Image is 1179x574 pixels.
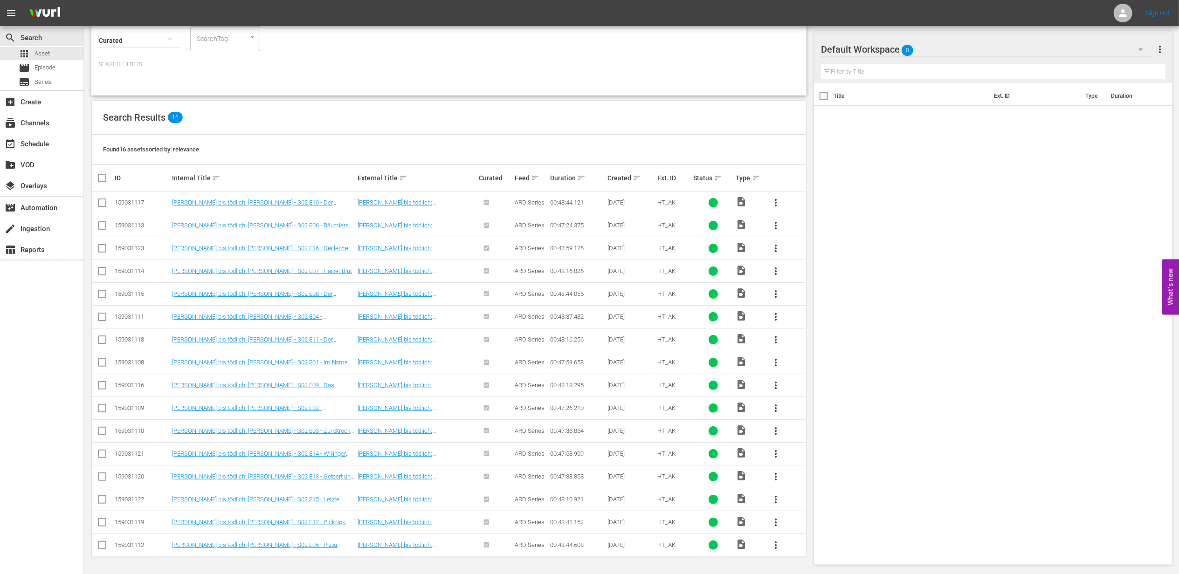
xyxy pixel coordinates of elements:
a: [PERSON_NAME] bis tödlich: [PERSON_NAME] - S02 E02 [358,404,436,418]
span: more_vert [770,425,781,437]
span: Asset [19,48,30,59]
span: more_vert [770,311,781,322]
span: Video [736,470,747,481]
a: [PERSON_NAME] bis tödlich: [PERSON_NAME] - S02 E10 - Der Brockengeist [172,199,337,213]
div: 159031119 [115,519,169,526]
a: [PERSON_NAME] bis tödlich: [PERSON_NAME] - S02 E04 [358,313,436,327]
span: HT_AK [657,450,676,457]
span: HT_AK [657,473,676,480]
div: [DATE] [607,382,655,389]
span: more_vert [770,494,781,505]
span: Series [34,77,51,87]
span: Video [736,493,747,504]
span: sort [633,174,641,182]
span: HT_AK [657,404,676,411]
span: ARD Series [515,450,545,457]
span: Video [736,379,747,390]
span: HT_AK [657,359,676,366]
div: 159031112 [115,541,169,548]
span: ARD Series [515,222,545,229]
button: more_vert [1154,38,1165,61]
span: more_vert [770,448,781,459]
div: 00:48:44.121 [550,199,605,206]
span: ARD Series [515,427,545,434]
div: 159031117 [115,199,169,206]
span: Video [736,287,747,299]
div: Created [607,172,655,184]
span: HT_AK [657,519,676,526]
div: Feed [515,172,548,184]
a: [PERSON_NAME] bis tödlich: [PERSON_NAME] - S02 E14 - Wikinger und [DEMOGRAPHIC_DATA] [172,450,350,464]
a: [PERSON_NAME] bis tödlich: [PERSON_NAME] - S02 E03 [358,427,436,441]
a: [PERSON_NAME] bis tödlich: [PERSON_NAME] - S02 E13 [358,473,436,487]
span: HT_AK [657,336,676,343]
button: more_vert [765,237,787,260]
div: 159031110 [115,427,169,434]
div: Status [693,172,733,184]
span: HT_AK [657,290,676,297]
span: ARD Series [515,359,545,366]
span: Schedule [5,138,16,150]
a: [PERSON_NAME] bis tödlich: [PERSON_NAME] - S02 E06 - Bäumlers Klippe [172,222,353,236]
span: HT_AK [657,222,676,229]
a: [PERSON_NAME] bis tödlich: [PERSON_NAME] - S02 E15 - Letzte [PERSON_NAME] Lotussitz [172,496,344,510]
div: [DATE] [607,199,655,206]
div: 159031115 [115,290,169,297]
div: 00:48:10.921 [550,496,605,503]
a: [PERSON_NAME] bis tödlich: [PERSON_NAME] - S02 E07 - Harzer Blut [172,267,352,274]
span: ARD Series [515,519,545,526]
a: [PERSON_NAME] bis tödlich: [PERSON_NAME] - S02 E11 - Der allerletzte [PERSON_NAME] [172,336,337,350]
span: sort [531,174,539,182]
div: [DATE] [607,496,655,503]
a: [PERSON_NAME] bis tödlich: [PERSON_NAME] - S02 E01 - Im Namen des Vaters [172,359,352,373]
a: [PERSON_NAME] bis tödlich: [PERSON_NAME] - S02 E12 [358,519,436,533]
button: Open [248,33,257,41]
span: sort [577,174,586,182]
div: 159031108 [115,359,169,366]
div: [DATE] [607,359,655,366]
a: [PERSON_NAME] bis tödlich: [PERSON_NAME] - S02 E03 - Zur Strecke gebrachte [172,427,354,441]
div: [DATE] [607,450,655,457]
span: ARD Series [515,541,545,548]
span: Found 16 assets sorted by: relevance [103,146,199,153]
div: 159031120 [115,473,169,480]
th: Type [1080,83,1105,109]
span: Video [736,333,747,344]
a: [PERSON_NAME] bis tödlich: [PERSON_NAME] - S02 E16 [358,245,436,259]
div: Duration [550,172,605,184]
span: ARD Series [515,382,545,389]
div: 159031118 [115,336,169,343]
span: Reports [5,244,16,255]
span: Video [736,402,747,413]
button: more_vert [765,534,787,556]
div: [DATE] [607,222,655,229]
p: Search Filters: [99,61,799,68]
span: HT_AK [657,245,676,252]
span: ARD Series [515,473,545,480]
a: [PERSON_NAME] bis tödlich: [PERSON_NAME] - S02 E14 [358,450,436,464]
span: Automation [5,202,16,213]
span: Video [736,424,747,436]
th: Title [834,83,988,109]
span: Episode [19,62,30,74]
span: Video [736,447,747,458]
button: more_vert [765,443,787,465]
span: Series [19,76,30,88]
span: more_vert [770,288,781,300]
span: Ingestion [5,223,16,234]
a: [PERSON_NAME] bis tödlich: [PERSON_NAME] - S02 E06 [358,222,436,236]
div: [DATE] [607,541,655,548]
span: HT_AK [657,496,676,503]
button: more_vert [765,465,787,488]
div: 00:48:44.055 [550,290,605,297]
button: more_vert [765,260,787,282]
span: ARD Series [515,404,545,411]
div: 00:48:41.152 [550,519,605,526]
div: Internal Title [172,172,355,184]
span: 16 [168,112,183,123]
button: more_vert [765,351,787,374]
div: 159031121 [115,450,169,457]
span: sort [752,174,760,182]
span: more_vert [770,266,781,277]
a: [PERSON_NAME] bis tödlich: [PERSON_NAME] - S02 E01 [358,359,436,373]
